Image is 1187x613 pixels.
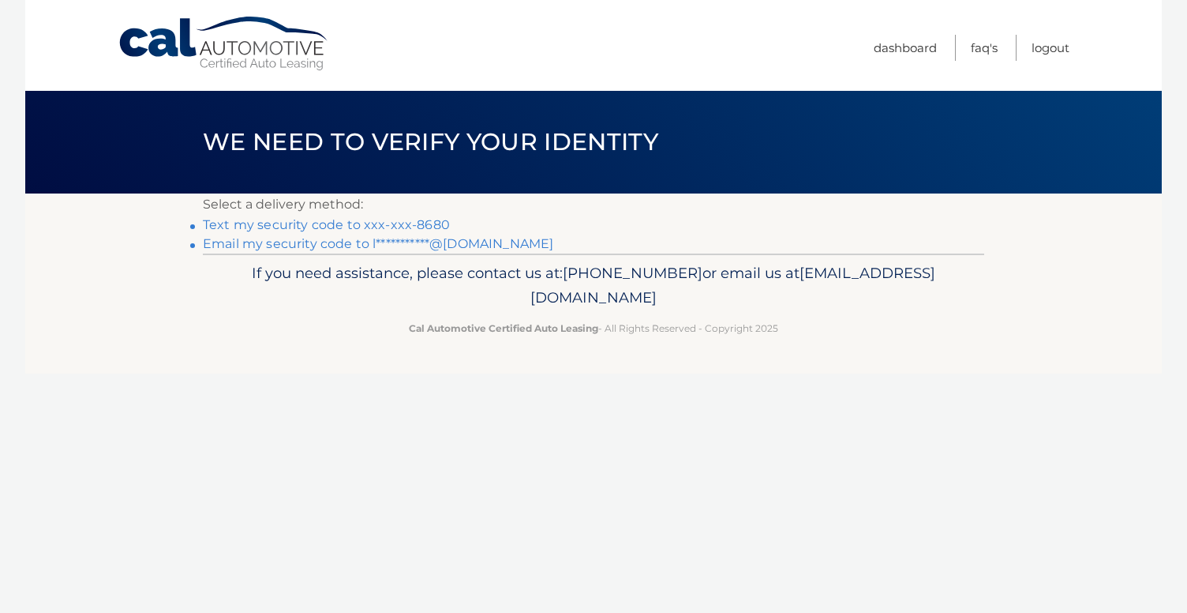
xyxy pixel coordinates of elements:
[203,127,658,156] span: We need to verify your identity
[409,322,598,334] strong: Cal Automotive Certified Auto Leasing
[203,217,450,232] a: Text my security code to xxx-xxx-8680
[1032,35,1069,61] a: Logout
[118,16,331,72] a: Cal Automotive
[874,35,937,61] a: Dashboard
[213,261,974,311] p: If you need assistance, please contact us at: or email us at
[213,320,974,337] p: - All Rights Reserved - Copyright 2025
[563,264,702,282] span: [PHONE_NUMBER]
[203,194,984,216] p: Select a delivery method:
[971,35,998,61] a: FAQ's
